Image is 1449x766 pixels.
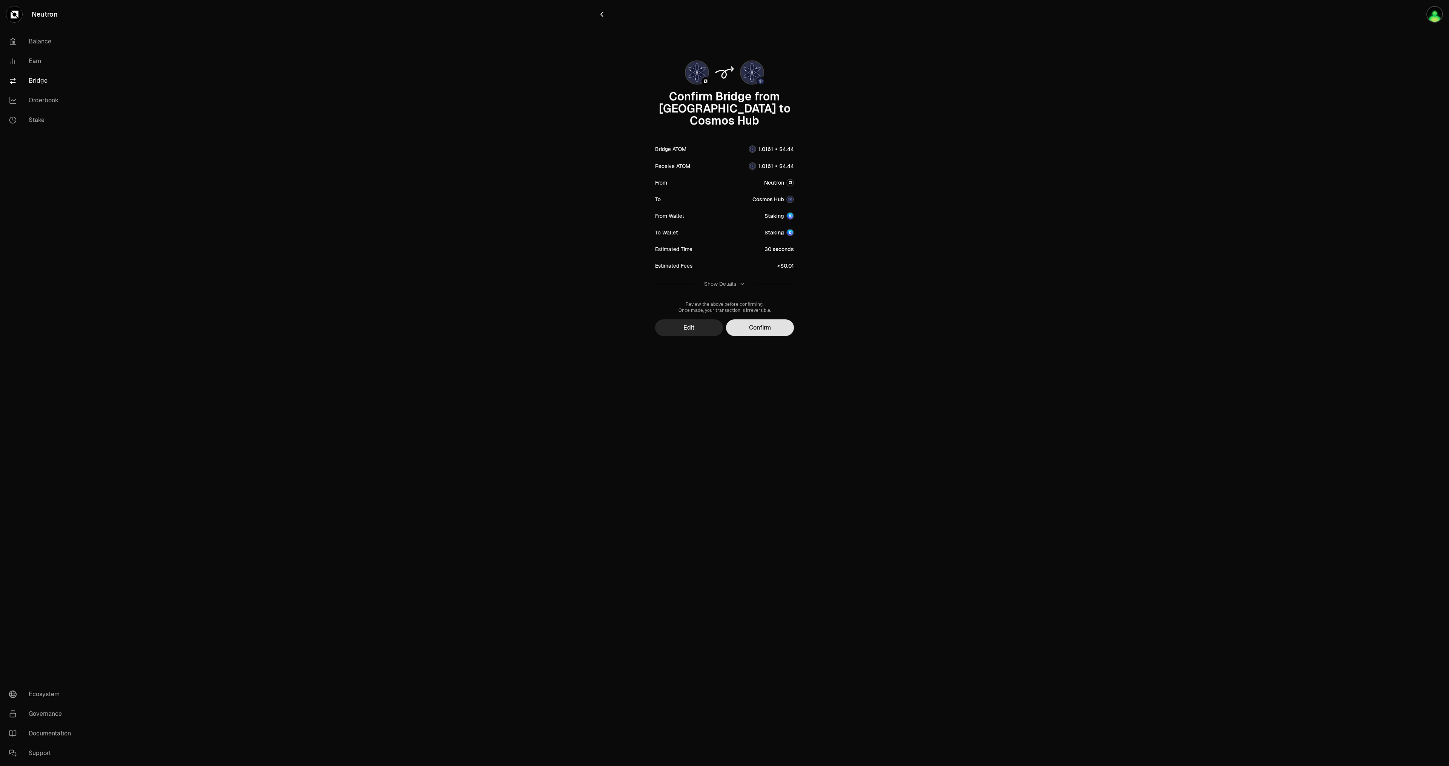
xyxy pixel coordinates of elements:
a: Earn [3,51,82,71]
a: Documentation [3,724,82,743]
button: Staking [764,229,794,236]
span: Neutron [764,179,784,186]
div: From [655,179,667,186]
a: Balance [3,32,82,51]
a: Orderbook [3,91,82,110]
a: Ecosystem [3,684,82,704]
div: Receive ATOM [655,162,690,170]
div: Staking [764,212,784,220]
img: ATOM Logo [749,163,755,169]
img: Cosmos Hub Logo [786,196,794,203]
div: Show Details [704,280,736,288]
div: From Wallet [655,212,684,220]
div: Confirm Bridge from [GEOGRAPHIC_DATA] to Cosmos Hub [655,91,794,127]
img: ATOM Logo [686,61,708,84]
div: Bridge ATOM [655,145,686,153]
div: Review the above before confirming. Once made, your transaction is irreversible. [655,301,794,313]
img: Neutron Logo [702,78,709,85]
span: Cosmos Hub [752,196,784,203]
div: Estimated Fees [655,262,692,270]
div: Staking [764,229,784,236]
div: To Wallet [655,229,678,236]
a: Bridge [3,71,82,91]
a: Governance [3,704,82,724]
button: Confirm [726,319,794,336]
button: Edit [655,319,723,336]
img: Staking [1426,6,1443,23]
div: To [655,196,661,203]
div: <$0.01 [777,262,794,270]
img: ATOM Logo [749,146,755,152]
a: Support [3,743,82,763]
button: Show Details [655,274,794,294]
a: Stake [3,110,82,130]
img: ATOM Logo [741,61,763,84]
img: Neutron Logo [786,179,794,186]
img: Account Image [786,212,794,220]
div: Estimated Time [655,245,692,253]
img: Cosmos Hub Logo [757,78,764,85]
img: Account Image [786,229,794,236]
button: Staking [764,212,794,220]
div: 30 seconds [764,245,794,253]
